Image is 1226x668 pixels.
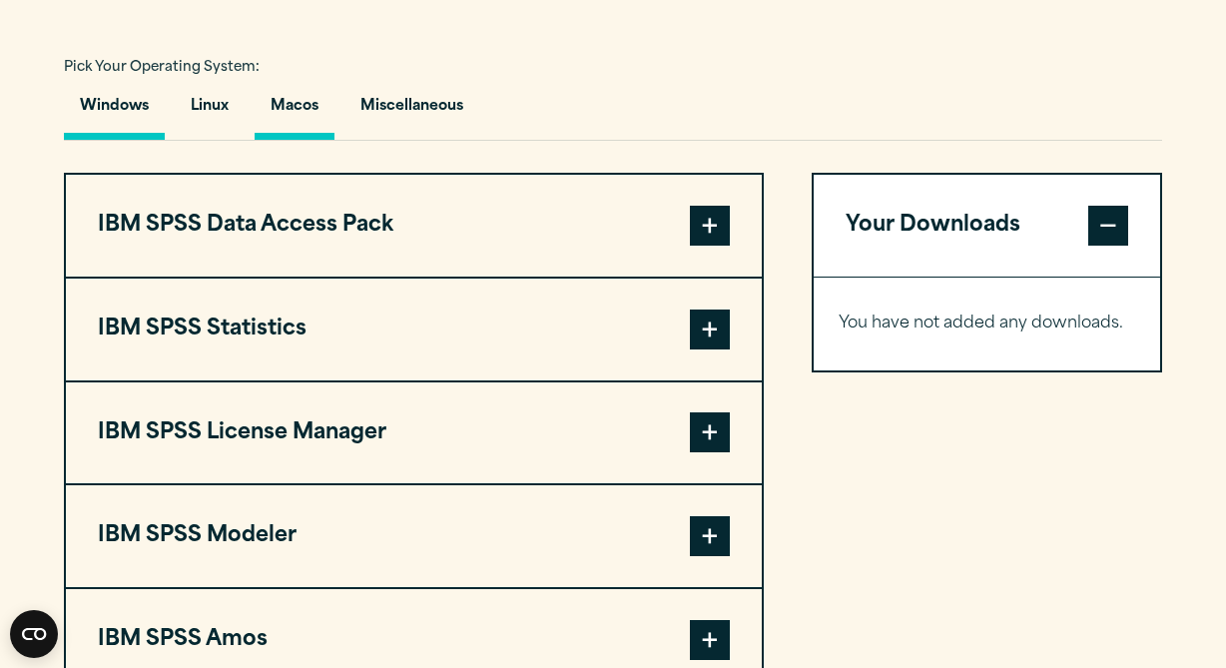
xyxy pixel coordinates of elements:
[839,310,1135,338] p: You have not added any downloads.
[66,279,762,380] button: IBM SPSS Statistics
[814,277,1160,370] div: Your Downloads
[10,610,58,658] button: Open CMP widget
[255,83,334,140] button: Macos
[66,175,762,277] button: IBM SPSS Data Access Pack
[175,83,245,140] button: Linux
[64,61,260,74] span: Pick Your Operating System:
[814,175,1160,277] button: Your Downloads
[64,83,165,140] button: Windows
[344,83,479,140] button: Miscellaneous
[66,485,762,587] button: IBM SPSS Modeler
[66,382,762,484] button: IBM SPSS License Manager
